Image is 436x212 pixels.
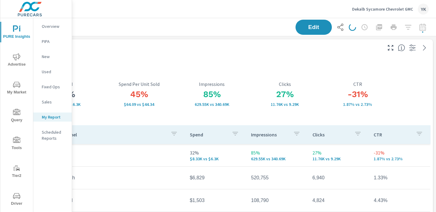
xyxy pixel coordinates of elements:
p: Clicks [312,132,350,138]
h3: 45% [103,89,176,99]
p: PIPA [42,38,67,44]
button: Edit [296,20,332,35]
td: 6,940 [308,170,369,185]
td: 4.43% [369,193,430,208]
span: PURE Insights [2,25,31,40]
span: Tools [2,137,31,152]
h3: 85% [176,89,249,99]
p: Dekalb Sycamore Chevrolet GMC [352,6,413,12]
td: $1,503 [185,193,246,208]
p: 629,545 vs 340,693 [251,156,303,161]
div: YK [418,4,429,15]
p: Spend Per Unit Sold [103,81,176,87]
td: 108,790 [246,193,308,208]
p: My Report [42,114,67,120]
p: Overview [42,23,67,29]
td: $6,829 [185,170,246,185]
div: Sales [33,97,72,106]
p: Impressions [251,132,288,138]
p: CTR [374,132,411,138]
span: Driver [2,192,31,207]
div: My Report [33,113,72,122]
p: 629,545 vs 340,693 [176,102,249,107]
p: 1.87% vs 2.73% [374,156,425,161]
p: Scheduled Reports [42,129,67,141]
p: -31% [374,149,425,156]
p: Clicks [248,81,321,87]
td: 4,824 [308,193,369,208]
p: Sales [42,99,67,105]
td: Search [55,170,185,185]
p: Used [42,69,67,75]
span: Advertise [2,53,31,68]
p: $8,332 vs $6,296 [190,156,242,161]
button: Share Report [334,21,346,33]
p: Channel [60,132,166,138]
p: $64.09 vs $44.34 [103,102,176,107]
p: 11,764 vs 9,289 [248,102,321,107]
div: Used [33,67,72,76]
p: 85% [251,149,303,156]
p: 1.87% vs 2.73% [321,102,394,107]
span: Query [2,109,31,124]
p: 11,764 vs 9,289 [312,156,364,161]
span: Understand performance metrics over the selected time range. [398,44,405,51]
span: Edit [302,24,326,30]
p: Fixed Ops [42,84,67,90]
p: 27% [312,149,364,156]
p: Impressions [176,81,249,87]
div: PIPA [33,37,72,46]
p: CTR [321,81,394,87]
div: Scheduled Reports [33,128,72,143]
td: 520,755 [246,170,308,185]
div: New [33,52,72,61]
p: Spend [190,132,227,138]
td: 1.33% [369,170,430,185]
h3: 27% [248,89,321,99]
p: New [42,54,67,60]
div: Overview [33,22,72,31]
td: Social [55,193,185,208]
span: My Market [2,81,31,96]
p: 32% [190,149,242,156]
div: Fixed Ops [33,82,72,91]
h3: -31% [321,89,394,99]
span: Tier2 [2,165,31,179]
